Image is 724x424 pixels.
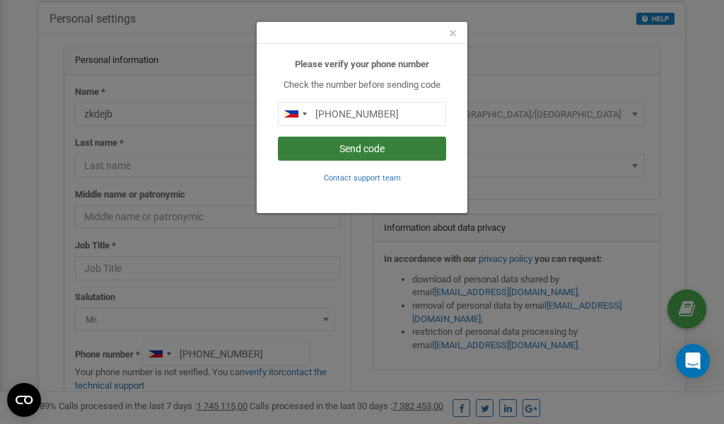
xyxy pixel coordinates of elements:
span: × [449,25,457,42]
button: Send code [278,137,446,161]
input: 0905 123 4567 [278,102,446,126]
div: Open Intercom Messenger [676,344,710,378]
a: Contact support team [324,172,401,183]
p: Check the number before sending code [278,79,446,92]
button: Close [449,26,457,41]
div: Telephone country code [279,103,311,125]
small: Contact support team [324,173,401,183]
b: Please verify your phone number [295,59,429,69]
button: Open CMP widget [7,383,41,417]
